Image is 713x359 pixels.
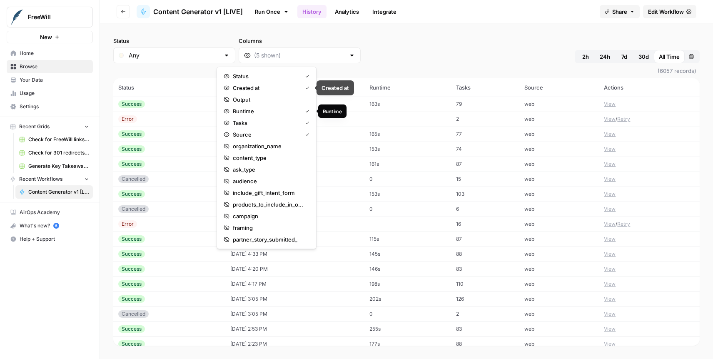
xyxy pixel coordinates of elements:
td: 83 [451,322,519,337]
button: Share [600,5,640,18]
button: What's new? 5 [7,219,93,232]
div: What's new? [7,219,92,232]
span: Share [612,7,627,16]
a: Usage [7,87,93,100]
div: Cancelled [118,205,149,213]
span: 2h [582,52,589,61]
span: 7d [621,52,627,61]
td: web [519,127,599,142]
span: Recent Workflows [19,175,62,183]
span: Output [233,95,306,104]
td: 0 [364,307,451,322]
th: Runtime [364,78,451,97]
div: Success [118,265,145,273]
button: 7d [615,50,633,63]
td: web [519,187,599,202]
span: Tasks [233,119,299,127]
span: Content Generator v1 [LIVE] [153,7,243,17]
button: View [604,175,616,183]
div: Cancelled [118,310,149,318]
button: View [604,310,616,318]
button: Help + Support [7,232,93,246]
button: View [604,325,616,333]
td: 2 [451,112,519,127]
a: 5 [53,223,59,229]
a: Edit Workflow [643,5,696,18]
td: web [519,142,599,157]
a: Content Generator v1 [LIVE] [137,5,243,18]
span: partner_story_submitted_ [233,235,306,244]
td: 115s [364,232,451,247]
button: 24h [595,50,615,63]
td: 153s [364,187,451,202]
td: 165s [364,127,451,142]
a: Integrate [367,5,401,18]
div: Cancelled [118,175,149,183]
button: View [604,250,616,258]
td: 16 [451,217,519,232]
button: View [604,280,616,288]
span: Check for FreeWill links on partner's external website [28,136,89,143]
button: View [604,130,616,138]
td: [DATE] 4:33 PM [225,247,364,262]
td: web [519,262,599,277]
button: View [604,235,616,243]
div: Error [118,115,137,123]
td: [DATE] 4:17 PM [225,277,364,292]
td: 126 [451,292,519,307]
span: All Time [659,52,680,61]
span: products_to_include_in_outreach [233,200,306,209]
span: Home [20,50,89,57]
span: Status [233,72,299,80]
td: web [519,232,599,247]
td: [DATE] 3:05 PM [225,307,364,322]
a: Settings [7,100,93,113]
div: Runtime [323,107,342,115]
span: Settings [20,103,89,110]
td: 88 [451,337,519,352]
a: Check for FreeWill links on partner's external website [15,133,93,146]
label: Status [113,37,235,45]
a: Generate Key Takeaways from Webinar Transcripts [15,160,93,173]
div: Success [118,325,145,333]
span: Edit Workflow [648,7,684,16]
td: [DATE] 2:23 PM [225,337,364,352]
span: Check for 301 redirects on page Grid [28,149,89,157]
td: 161s [364,157,451,172]
button: View [604,295,616,303]
span: Content Generator v1 [LIVE] [28,188,89,196]
span: FreeWill [28,13,78,21]
td: web [519,202,599,217]
td: / [599,112,700,127]
span: audience [233,177,306,185]
td: 79 [451,97,519,112]
span: Usage [20,90,89,97]
span: include_gift_intent_form [233,189,306,197]
th: Status [113,78,225,97]
td: 198s [364,277,451,292]
button: New [7,31,93,43]
td: [DATE] 4:20 PM [225,262,364,277]
div: Success [118,145,145,153]
td: web [519,247,599,262]
label: Columns [239,37,361,45]
button: Recent Workflows [7,173,93,185]
td: 87 [451,157,519,172]
span: New [40,33,52,41]
td: 103 [451,187,519,202]
span: framing [233,224,306,232]
td: 0 [364,202,451,217]
div: Success [118,295,145,303]
span: Browse [20,63,89,70]
span: Your Data [20,76,89,84]
span: Recent Grids [19,123,50,130]
td: web [519,322,599,337]
span: content_type [233,154,306,162]
td: web [519,112,599,127]
button: 30d [633,50,654,63]
span: campaign [233,212,306,220]
span: Created at [233,84,299,92]
span: Runtime [233,107,299,115]
th: Actions [599,78,700,97]
td: 255s [364,322,451,337]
